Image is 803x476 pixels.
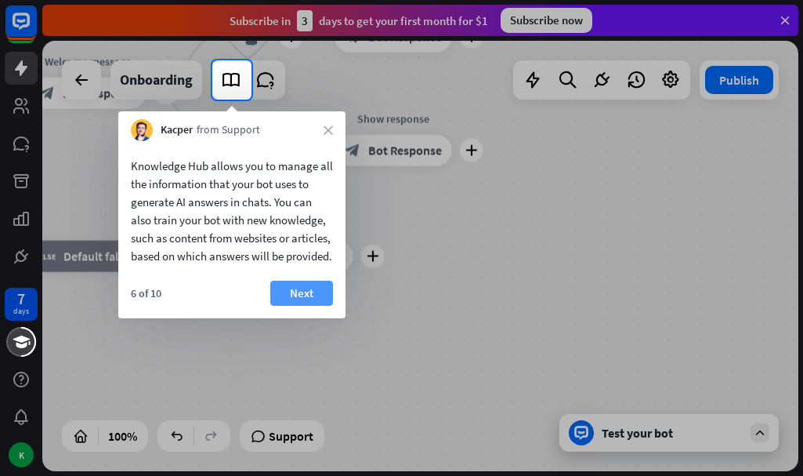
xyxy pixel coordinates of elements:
button: Open LiveChat chat widget [13,6,60,53]
span: Kacper [161,122,193,138]
div: Knowledge Hub allows you to manage all the information that your bot uses to generate AI answers ... [131,157,333,265]
span: from Support [197,122,260,138]
button: Next [270,281,333,306]
i: close [324,125,333,135]
div: 6 of 10 [131,286,161,300]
